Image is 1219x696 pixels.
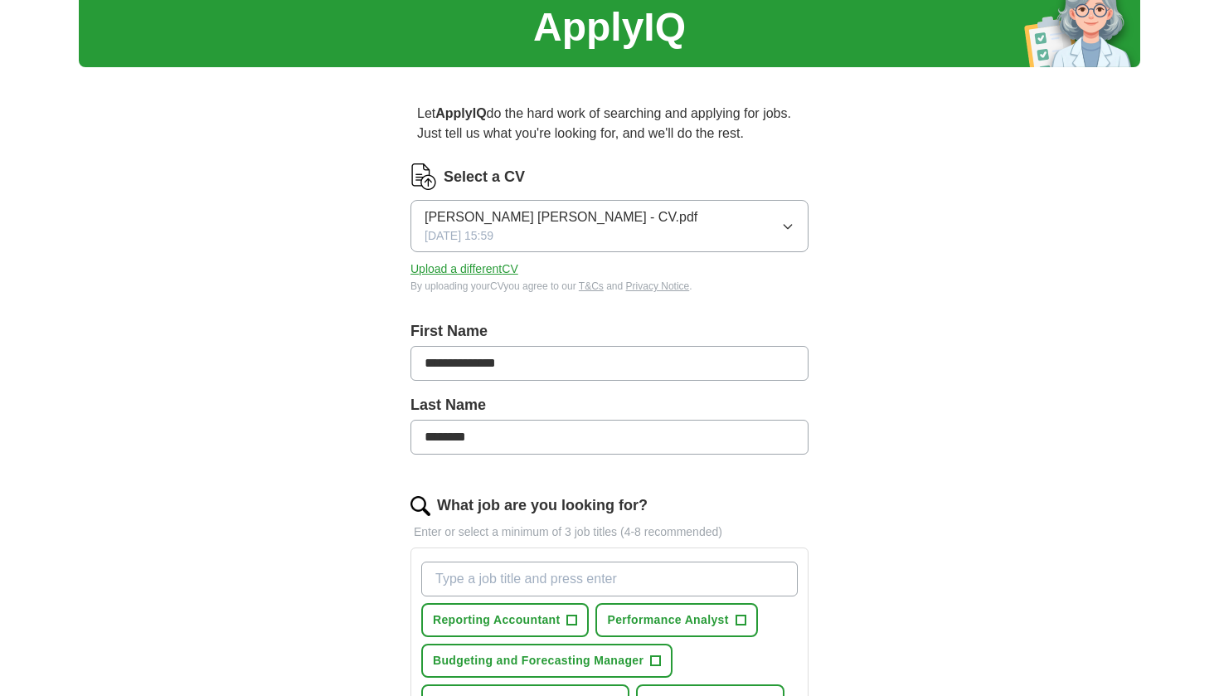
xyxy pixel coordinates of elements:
[421,603,589,637] button: Reporting Accountant
[435,106,486,120] strong: ApplyIQ
[410,523,809,541] p: Enter or select a minimum of 3 job titles (4-8 recommended)
[410,260,518,278] button: Upload a differentCV
[410,97,809,150] p: Let do the hard work of searching and applying for jobs. Just tell us what you're looking for, an...
[437,494,648,517] label: What job are you looking for?
[425,207,697,227] span: [PERSON_NAME] [PERSON_NAME] - CV.pdf
[444,166,525,188] label: Select a CV
[410,200,809,252] button: [PERSON_NAME] [PERSON_NAME] - CV.pdf[DATE] 15:59
[421,644,673,678] button: Budgeting and Forecasting Manager
[626,280,690,292] a: Privacy Notice
[410,496,430,516] img: search.png
[433,652,643,669] span: Budgeting and Forecasting Manager
[433,611,560,629] span: Reporting Accountant
[410,163,437,190] img: CV Icon
[410,394,809,416] label: Last Name
[410,279,809,294] div: By uploading your CV you agree to our and .
[579,280,604,292] a: T&Cs
[421,562,798,596] input: Type a job title and press enter
[410,320,809,343] label: First Name
[607,611,728,629] span: Performance Analyst
[595,603,757,637] button: Performance Analyst
[425,227,493,245] span: [DATE] 15:59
